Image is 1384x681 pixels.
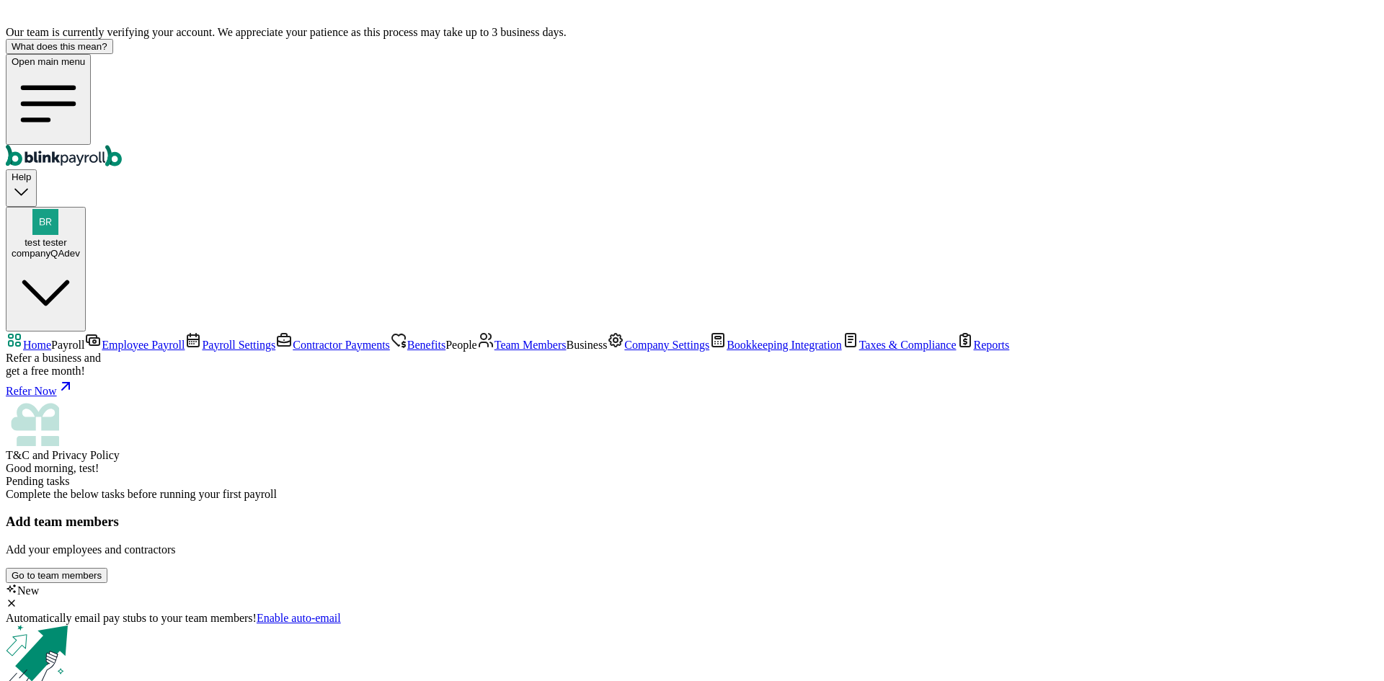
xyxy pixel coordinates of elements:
[859,339,957,351] span: Taxes & Compliance
[6,543,1378,556] p: Add your employees and contractors
[12,248,80,259] div: companyQAdev
[6,331,1378,462] nav: Sidebar
[6,488,277,500] span: Complete the below tasks before running your first payroll
[6,568,107,583] button: Go to team members
[727,339,842,351] span: Bookkeeping Integration
[709,339,842,351] a: Bookkeeping Integration
[6,54,91,145] button: Open main menu
[202,339,275,351] span: Payroll Settings
[51,339,84,351] span: Payroll
[102,339,185,351] span: Employee Payroll
[407,339,445,351] span: Benefits
[52,449,120,461] span: Privacy Policy
[494,339,567,351] span: Team Members
[6,39,113,54] button: What does this mean?
[23,339,51,351] span: Home
[6,514,1378,530] h3: Add team members
[6,26,1378,39] div: Our team is currently verifying your account. We appreciate your patience as this process may tak...
[275,339,390,351] a: Contractor Payments
[12,570,102,581] div: Go to team members
[390,339,445,351] a: Benefits
[6,475,1378,488] div: Pending tasks
[477,339,567,351] a: Team Members
[6,449,30,461] span: T&C
[17,584,39,597] span: New
[6,352,1378,378] div: Refer a business and get a free month!
[1312,612,1384,681] iframe: Chat Widget
[185,339,275,351] a: Payroll Settings
[842,339,957,351] a: Taxes & Compliance
[6,54,1378,169] nav: Global
[957,339,1010,351] a: Reports
[257,612,341,624] a: Enable auto-email
[6,378,1378,398] a: Refer Now
[974,339,1010,351] span: Reports
[12,41,107,52] div: What does this mean?
[6,612,257,624] span: Automatically email pay stubs to your team members!
[445,339,477,351] span: People
[84,339,185,351] a: Employee Payroll
[12,172,31,182] span: Help
[6,449,120,461] span: and
[566,339,607,351] span: Business
[6,207,86,331] button: test testercompanyQAdev
[607,339,709,351] a: Company Settings
[25,237,67,248] span: test tester
[6,169,37,206] button: Help
[12,56,85,67] span: Open main menu
[6,339,51,351] a: Home
[6,462,99,474] span: Good morning, test!
[624,339,709,351] span: Company Settings
[293,339,390,351] span: Contractor Payments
